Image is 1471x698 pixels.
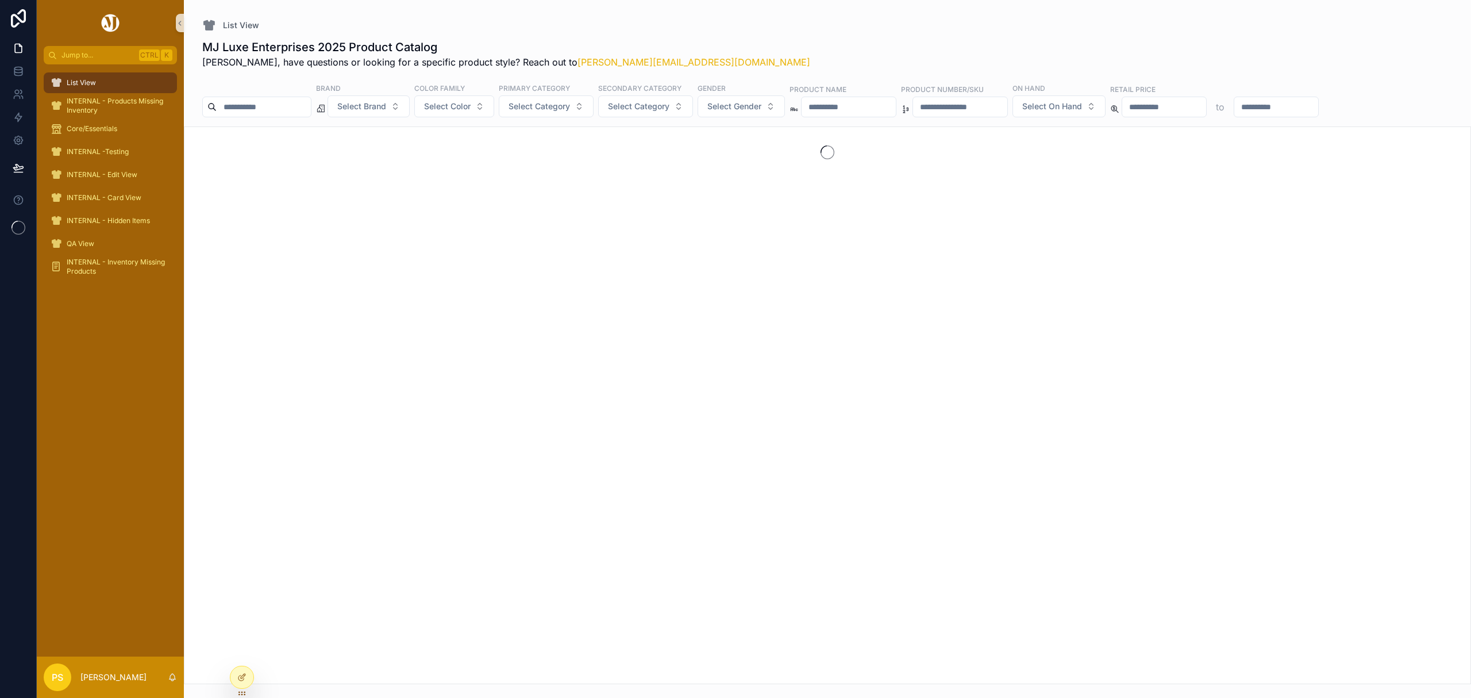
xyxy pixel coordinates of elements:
[1022,101,1082,112] span: Select On Hand
[61,51,134,60] span: Jump to...
[67,239,94,248] span: QA View
[901,84,984,94] label: Product Number/SKU
[790,84,846,94] label: Product Name
[577,56,810,68] a: [PERSON_NAME][EMAIL_ADDRESS][DOMAIN_NAME]
[44,210,177,231] a: INTERNAL - Hidden Items
[80,672,147,683] p: [PERSON_NAME]
[99,14,121,32] img: App logo
[202,18,259,32] a: List View
[499,95,594,117] button: Select Button
[44,118,177,139] a: Core/Essentials
[37,64,184,292] div: scrollable content
[52,670,63,684] span: PS
[44,46,177,64] button: Jump to...CtrlK
[424,101,471,112] span: Select Color
[1012,95,1106,117] button: Select Button
[698,83,726,93] label: Gender
[608,101,669,112] span: Select Category
[598,83,681,93] label: Secondary Category
[499,83,570,93] label: Primary Category
[44,187,177,208] a: INTERNAL - Card View
[202,39,810,55] h1: MJ Luxe Enterprises 2025 Product Catalog
[1216,100,1224,114] p: to
[598,95,693,117] button: Select Button
[44,233,177,254] a: QA View
[44,95,177,116] a: INTERNAL - Products Missing Inventory
[707,101,761,112] span: Select Gender
[202,55,810,69] span: [PERSON_NAME], have questions or looking for a specific product style? Reach out to
[67,170,137,179] span: INTERNAL - Edit View
[414,83,465,93] label: Color Family
[139,49,160,61] span: Ctrl
[67,78,96,87] span: List View
[509,101,570,112] span: Select Category
[67,124,117,133] span: Core/Essentials
[44,256,177,277] a: INTERNAL - Inventory Missing Products
[414,95,494,117] button: Select Button
[67,216,150,225] span: INTERNAL - Hidden Items
[44,141,177,162] a: INTERNAL -Testing
[698,95,785,117] button: Select Button
[67,258,165,276] span: INTERNAL - Inventory Missing Products
[44,72,177,93] a: List View
[328,95,410,117] button: Select Button
[316,83,341,93] label: Brand
[337,101,386,112] span: Select Brand
[1110,84,1156,94] label: Retail Price
[162,51,171,60] span: K
[1012,83,1045,93] label: On Hand
[67,97,165,115] span: INTERNAL - Products Missing Inventory
[67,193,141,202] span: INTERNAL - Card View
[44,164,177,185] a: INTERNAL - Edit View
[223,20,259,31] span: List View
[67,147,129,156] span: INTERNAL -Testing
